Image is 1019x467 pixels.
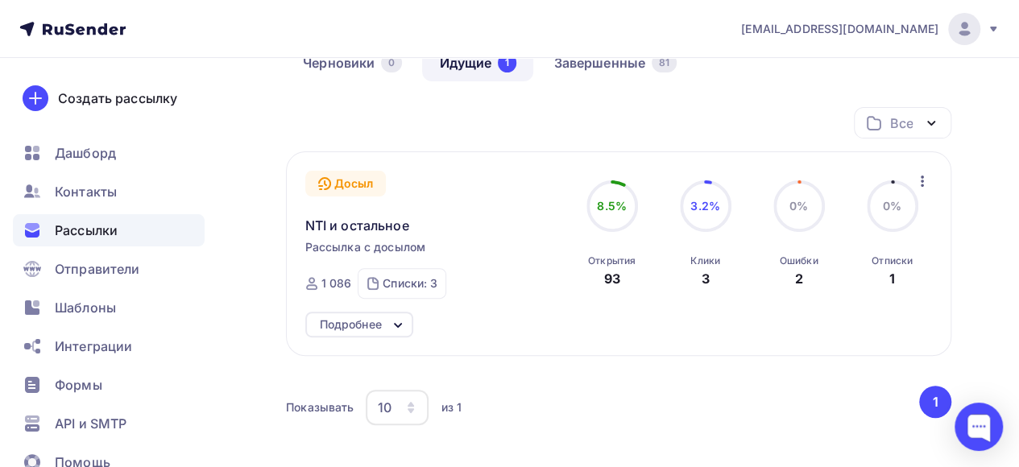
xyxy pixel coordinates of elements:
a: Завершенные81 [536,44,694,81]
div: 93 [603,269,619,288]
div: Создать рассылку [58,89,177,108]
div: Ошибки [780,254,818,267]
span: 8.5% [597,199,627,213]
span: [EMAIL_ADDRESS][DOMAIN_NAME] [741,21,938,37]
div: из 1 [441,399,462,415]
a: Идущие1 [422,44,533,81]
span: Шаблоны [55,298,116,317]
button: Go to page 1 [919,386,951,418]
div: Отписки [872,254,913,267]
div: 81 [652,53,677,72]
button: Все [854,107,951,138]
span: Интеграции [55,337,132,356]
a: Черновики0 [286,44,419,81]
a: Отправители [13,253,205,285]
a: Контакты [13,176,205,208]
span: Контакты [55,182,117,201]
a: Формы [13,369,205,401]
div: 10 [377,398,391,417]
span: API и SMTP [55,414,126,433]
div: Подробнее [320,315,382,334]
div: Показывать [286,399,354,415]
div: 0 [381,53,402,72]
div: 1 086 [321,275,352,291]
span: 0% [883,199,901,213]
span: Формы [55,375,102,395]
a: [EMAIL_ADDRESS][DOMAIN_NAME] [741,13,1000,45]
span: 3.2% [690,199,720,213]
div: 1 [498,53,516,72]
div: 3 [701,269,709,288]
div: 1 [889,269,895,288]
span: Рассылки [55,221,118,240]
button: 10 [365,389,429,426]
div: Открытия [588,254,636,267]
a: Рассылки [13,214,205,246]
a: Дашборд [13,137,205,169]
ul: Pagination [917,386,952,418]
div: Клики [690,254,720,267]
span: NTI и остальное [305,216,409,235]
div: Все [890,114,913,133]
div: Списки: 3 [383,275,437,291]
span: 0% [789,199,808,213]
span: Дашборд [55,143,116,163]
a: Шаблоны [13,291,205,324]
span: Рассылка с досылом [305,239,426,255]
div: 2 [794,269,802,288]
div: Досыл [305,171,387,196]
span: Отправители [55,259,140,279]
